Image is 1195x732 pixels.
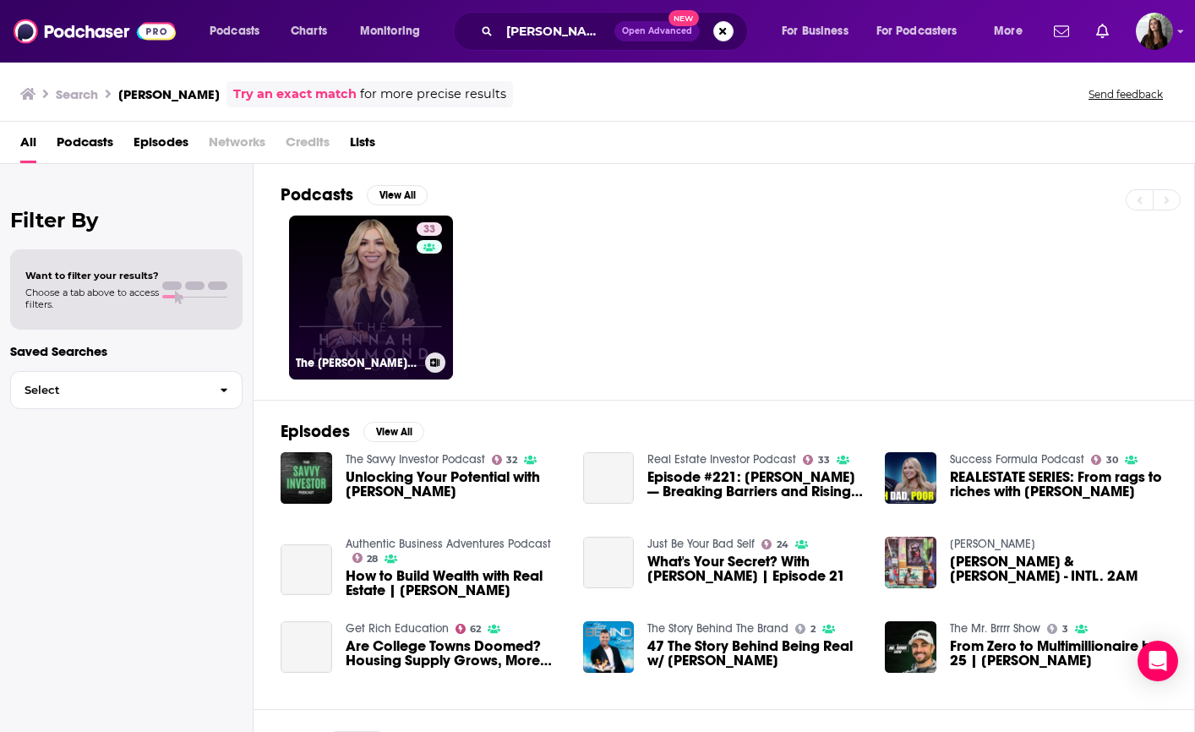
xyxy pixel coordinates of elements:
button: Open AdvancedNew [614,21,700,41]
img: Hannah Hammond & Tim Funatik - INTL. 2AM [885,537,936,588]
a: 33 [803,455,830,465]
a: What's Your Secret? With Hannah Hammond | Episode 21 [583,537,635,588]
button: Send feedback [1083,87,1168,101]
button: open menu [770,18,870,45]
a: Get Rich Education [346,621,449,636]
span: Unlocking Your Potential with [PERSON_NAME] [346,470,563,499]
a: Show notifications dropdown [1089,17,1116,46]
a: Episodes [134,128,188,163]
img: Unlocking Your Potential with Hannah Hammond [281,452,332,504]
a: 24 [761,539,788,549]
a: Success Formula Podcast [950,452,1084,467]
span: All [20,128,36,163]
button: open menu [198,18,281,45]
span: New [668,10,699,26]
span: Podcasts [210,19,259,43]
a: 33The [PERSON_NAME] Show [289,216,453,380]
a: Unlocking Your Potential with Hannah Hammond [346,470,563,499]
img: From Zero to Multimillionaire by 25 | Hannah Hammond [885,621,936,673]
a: Show notifications dropdown [1047,17,1076,46]
img: User Profile [1136,13,1173,50]
span: Episode #221: [PERSON_NAME] — Breaking Barriers and Rising to Success [647,470,865,499]
span: 24 [777,541,788,549]
span: Are College Towns Doomed? Housing Supply Grows, More Apartment Loan Implosions with [PERSON_NAME] [346,639,563,668]
a: 30 [1091,455,1118,465]
span: 3 [1062,625,1068,633]
span: Credits [286,128,330,163]
span: 28 [367,555,378,563]
a: Authentic Business Adventures Podcast [346,537,551,551]
button: View All [367,185,428,205]
span: 33 [818,456,830,464]
span: Open Advanced [622,27,692,36]
span: How to Build Wealth with Real Estate | [PERSON_NAME] [346,569,563,598]
h3: [PERSON_NAME] [118,86,220,102]
span: For Business [782,19,849,43]
div: Search podcasts, credits, & more... [469,12,764,51]
img: 47 The Story Behind Being Real w/ Hannah Hammond [583,621,635,673]
a: 33 [417,222,442,236]
span: 33 [423,221,435,238]
a: EpisodesView All [281,421,424,442]
span: for more precise results [360,85,506,104]
p: Saved Searches [10,343,243,359]
img: REALESTATE SERIES: From rags to riches with Hannah Hammond [885,452,936,504]
h3: The [PERSON_NAME] Show [296,356,418,370]
a: From Zero to Multimillionaire by 25 | Hannah Hammond [950,639,1167,668]
button: Show profile menu [1136,13,1173,50]
button: View All [363,422,424,442]
span: 2 [810,625,816,633]
span: 47 The Story Behind Being Real w/ [PERSON_NAME] [647,639,865,668]
a: Just Be Your Bad Self [647,537,755,551]
a: Podcasts [57,128,113,163]
h2: Filter By [10,208,243,232]
a: What's Your Secret? With Hannah Hammond | Episode 21 [647,554,865,583]
div: Open Intercom Messenger [1138,641,1178,681]
a: Episode #221: Hannah Hammond — Breaking Barriers and Rising to Success [647,470,865,499]
img: Podchaser - Follow, Share and Rate Podcasts [14,15,176,47]
span: Want to filter your results? [25,270,159,281]
a: Lists [350,128,375,163]
a: How to Build Wealth with Real Estate | Hannah Hammond [346,569,563,598]
h2: Episodes [281,421,350,442]
button: Select [10,371,243,409]
span: Choose a tab above to access filters. [25,287,159,310]
a: Are College Towns Doomed? Housing Supply Grows, More Apartment Loan Implosions with Hannah Hammond [346,639,563,668]
a: 32 [492,455,518,465]
a: How to Build Wealth with Real Estate | Hannah Hammond [281,544,332,596]
span: 30 [1106,456,1118,464]
span: [PERSON_NAME] & [PERSON_NAME] - INTL. 2AM [950,554,1167,583]
span: 62 [470,625,481,633]
span: 32 [506,456,517,464]
a: Are College Towns Doomed? Housing Supply Grows, More Apartment Loan Implosions with Hannah Hammond [281,621,332,673]
h2: Podcasts [281,184,353,205]
a: Real Estate Investor Podcast [647,452,796,467]
a: Charts [280,18,337,45]
a: Episode #221: Hannah Hammond — Breaking Barriers and Rising to Success [583,452,635,504]
span: Networks [209,128,265,163]
span: Monitoring [360,19,420,43]
h3: Search [56,86,98,102]
a: The Story Behind The Brand [647,621,788,636]
a: Tim Funatik [950,537,1035,551]
button: open menu [865,18,982,45]
button: open menu [982,18,1044,45]
a: PodcastsView All [281,184,428,205]
span: REALESTATE SERIES: From rags to riches with [PERSON_NAME] [950,470,1167,499]
a: Hannah Hammond & Tim Funatik - INTL. 2AM [950,554,1167,583]
button: open menu [348,18,442,45]
span: More [994,19,1023,43]
a: REALESTATE SERIES: From rags to riches with Hannah Hammond [950,470,1167,499]
span: What's Your Secret? With [PERSON_NAME] | Episode 21 [647,554,865,583]
input: Search podcasts, credits, & more... [499,18,614,45]
a: The Mr. Brrrr Show [950,621,1040,636]
a: 2 [795,624,816,634]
